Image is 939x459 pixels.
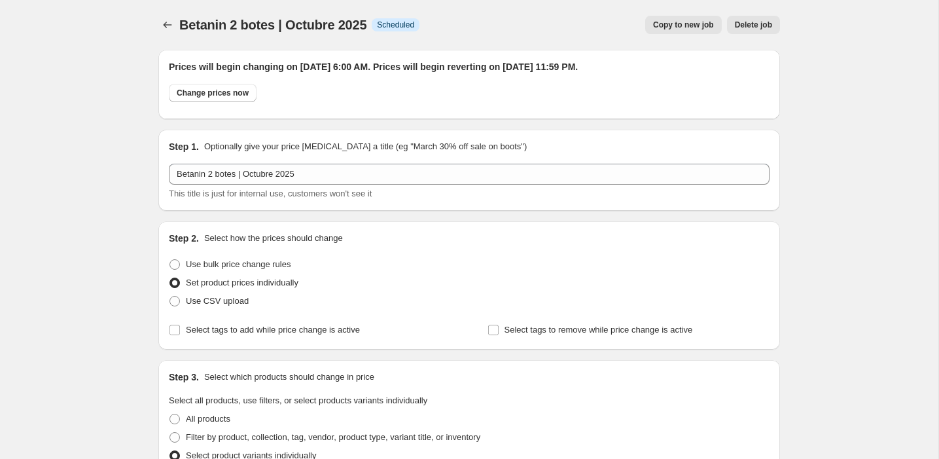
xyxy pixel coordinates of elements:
span: Betanin 2 botes | Octubre 2025 [179,18,366,32]
p: Optionally give your price [MEDICAL_DATA] a title (eg "March 30% off sale on boots") [204,140,527,153]
input: 30% off holiday sale [169,164,770,185]
span: Set product prices individually [186,278,298,287]
p: Select how the prices should change [204,232,343,245]
span: All products [186,414,230,424]
span: Select all products, use filters, or select products variants individually [169,395,427,405]
span: Use CSV upload [186,296,249,306]
span: This title is just for internal use, customers won't see it [169,189,372,198]
h2: Step 1. [169,140,199,153]
span: Use bulk price change rules [186,259,291,269]
button: Delete job [727,16,780,34]
span: Change prices now [177,88,249,98]
h2: Step 2. [169,232,199,245]
span: Select tags to add while price change is active [186,325,360,335]
span: Delete job [735,20,772,30]
h2: Step 3. [169,371,199,384]
button: Copy to new job [645,16,722,34]
span: Filter by product, collection, tag, vendor, product type, variant title, or inventory [186,432,480,442]
span: Select tags to remove while price change is active [505,325,693,335]
p: Select which products should change in price [204,371,374,384]
button: Change prices now [169,84,257,102]
span: Copy to new job [653,20,714,30]
span: Scheduled [377,20,414,30]
h2: Prices will begin changing on [DATE] 6:00 AM. Prices will begin reverting on [DATE] 11:59 PM. [169,60,770,73]
button: Price change jobs [158,16,177,34]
